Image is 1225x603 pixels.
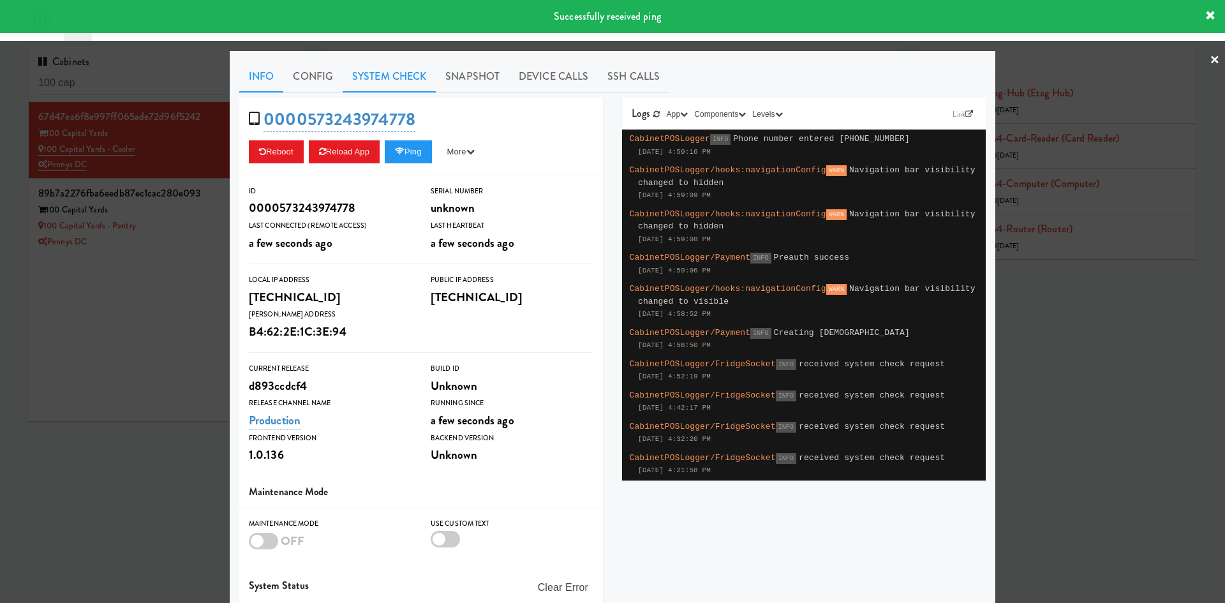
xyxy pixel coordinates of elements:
button: Ping [385,140,432,163]
div: Release Channel Name [249,397,412,410]
span: CabinetPOSLogger/FridgeSocket [630,359,776,369]
span: INFO [776,391,796,401]
div: Use Custom Text [431,517,593,530]
a: 0000573243974778 [264,107,415,132]
span: Navigation bar visibility changed to hidden [638,165,976,188]
span: CabinetPOSLogger/hooks:navigationConfig [630,209,826,219]
span: received system check request [799,359,945,369]
a: Info [239,61,283,93]
span: [DATE] 4:59:16 PM [638,148,711,156]
button: App [664,108,692,121]
span: [DATE] 4:58:52 PM [638,310,711,318]
span: CabinetPOSLogger/FridgeSocket [630,391,776,400]
button: Reboot [249,140,304,163]
div: [TECHNICAL_ID] [431,287,593,308]
span: INFO [750,328,771,339]
a: × [1210,41,1220,80]
a: Device Calls [509,61,598,93]
span: received system check request [799,391,945,400]
div: Current Release [249,362,412,375]
span: Maintenance Mode [249,484,329,499]
div: Running Since [431,397,593,410]
button: Components [691,108,749,121]
span: Successfully received ping [554,9,661,24]
span: INFO [776,359,796,370]
span: INFO [710,134,731,145]
span: CabinetPOSLogger/Payment [630,253,751,262]
div: Unknown [431,375,593,397]
div: ID [249,185,412,198]
span: [DATE] 4:59:06 PM [638,267,711,274]
span: [DATE] 4:59:09 PM [638,191,711,199]
button: More [437,140,485,163]
span: CabinetPOSLogger/FridgeSocket [630,453,776,463]
a: SSH Calls [598,61,669,93]
div: d893ccdcf4 [249,375,412,397]
span: [DATE] 4:59:08 PM [638,235,711,243]
div: Last Heartbeat [431,220,593,232]
a: Link [949,108,976,121]
span: Navigation bar visibility changed to hidden [638,209,976,232]
span: received system check request [799,453,945,463]
div: Local IP Address [249,274,412,287]
div: unknown [431,197,593,219]
span: Phone number entered [PHONE_NUMBER] [733,134,910,144]
span: a few seconds ago [249,234,332,251]
span: [DATE] 4:21:58 PM [638,466,711,474]
span: [DATE] 4:32:20 PM [638,435,711,443]
button: Levels [749,108,785,121]
div: Maintenance Mode [249,517,412,530]
span: Creating [DEMOGRAPHIC_DATA] [774,328,910,338]
span: [DATE] 4:58:50 PM [638,341,711,349]
span: INFO [776,453,796,464]
span: WARN [826,209,847,220]
span: CabinetPOSLogger/FridgeSocket [630,422,776,431]
div: B4:62:2E:1C:3E:94 [249,321,412,343]
span: INFO [776,422,796,433]
span: CabinetPOSLogger/Payment [630,328,751,338]
a: Config [283,61,343,93]
div: Frontend Version [249,432,412,445]
div: [PERSON_NAME] Address [249,308,412,321]
span: CabinetPOSLogger/hooks:navigationConfig [630,165,826,175]
span: Preauth success [774,253,850,262]
span: [DATE] 4:52:19 PM [638,373,711,380]
div: Last Connected (Remote Access) [249,220,412,232]
div: 1.0.136 [249,444,412,466]
button: Reload App [309,140,380,163]
span: INFO [750,253,771,264]
div: Serial Number [431,185,593,198]
button: Clear Error [533,576,593,599]
span: WARN [826,284,847,295]
div: [TECHNICAL_ID] [249,287,412,308]
div: Unknown [431,444,593,466]
span: Navigation bar visibility changed to visible [638,284,976,306]
span: received system check request [799,422,945,431]
span: CabinetPOSLogger/hooks:navigationConfig [630,284,826,294]
div: 0000573243974778 [249,197,412,219]
span: CabinetPOSLogger [630,134,710,144]
span: OFF [281,532,304,549]
span: System Status [249,578,309,593]
span: [DATE] 4:42:17 PM [638,404,711,412]
a: Production [249,412,301,429]
a: System Check [343,61,436,93]
a: Snapshot [436,61,509,93]
span: a few seconds ago [431,412,514,429]
span: WARN [826,165,847,176]
span: a few seconds ago [431,234,514,251]
div: Backend Version [431,432,593,445]
div: Public IP Address [431,274,593,287]
div: Build Id [431,362,593,375]
span: Logs [632,106,650,121]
